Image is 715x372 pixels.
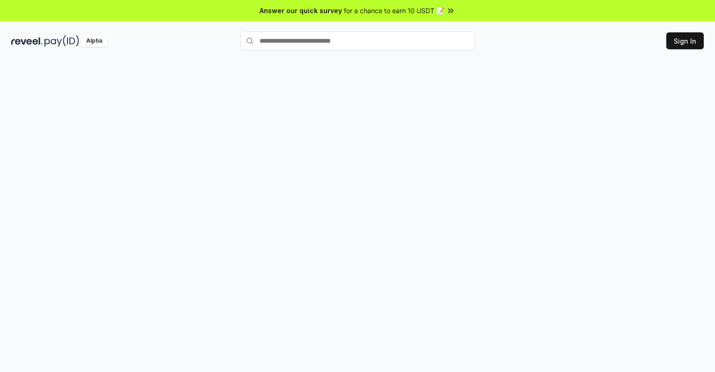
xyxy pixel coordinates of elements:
[260,6,342,15] span: Answer our quick survey
[45,35,79,47] img: pay_id
[344,6,444,15] span: for a chance to earn 10 USDT 📝
[81,35,107,47] div: Alpha
[11,35,43,47] img: reveel_dark
[666,32,704,49] button: Sign In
